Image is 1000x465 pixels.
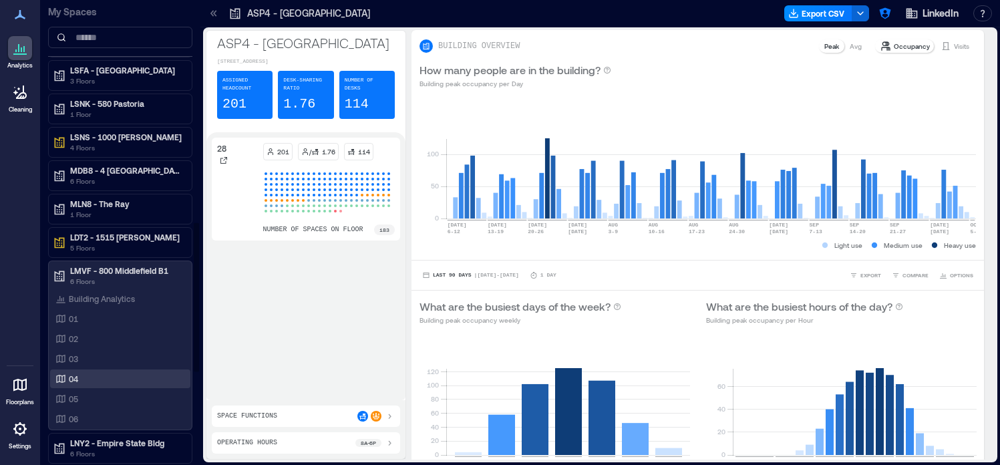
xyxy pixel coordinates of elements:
[420,62,601,78] p: How many people are in the building?
[431,182,439,190] tspan: 50
[427,367,439,375] tspan: 120
[856,458,868,464] text: 12pm
[850,228,866,235] text: 14-20
[528,228,544,235] text: 20-26
[884,240,923,251] p: Medium use
[896,458,906,464] text: 4pm
[568,222,587,228] text: [DATE]
[431,409,439,417] tspan: 60
[689,222,699,228] text: AUG
[717,382,725,390] tspan: 60
[890,222,900,228] text: SEP
[717,428,725,436] tspan: 20
[217,438,277,448] p: Operating Hours
[420,299,611,315] p: What are the busiest days of the week?
[322,146,335,157] p: 1.76
[894,41,930,51] p: Occupancy
[847,269,884,282] button: EXPORT
[222,76,267,92] p: Assigned Headcount
[431,437,439,445] tspan: 20
[69,313,78,324] p: 01
[69,414,78,424] p: 06
[379,226,389,234] p: 183
[923,7,959,20] span: LinkedIn
[488,458,508,464] text: [DATE]
[70,265,182,276] p: LMVF - 800 Middlefield B1
[769,228,788,235] text: [DATE]
[944,240,976,251] p: Heavy use
[706,315,903,325] p: Building peak occupancy per Hour
[970,228,983,235] text: 5-11
[277,146,289,157] p: 201
[689,228,705,235] text: 17-23
[889,269,931,282] button: COMPARE
[70,438,182,448] p: LNY2 - Empire State Bldg
[358,146,370,157] p: 114
[69,293,135,304] p: Building Analytics
[217,411,277,422] p: Space Functions
[810,222,820,228] text: SEP
[70,232,182,243] p: LDT2 - 1515 [PERSON_NAME]
[222,95,246,114] p: 201
[776,458,786,464] text: 4am
[816,458,826,464] text: 8am
[48,5,192,19] p: My Spaces
[345,95,369,114] p: 114
[528,222,547,228] text: [DATE]
[850,41,862,51] p: Avg
[649,228,665,235] text: 10-16
[735,458,748,464] text: 12am
[4,413,36,454] a: Settings
[69,333,78,344] p: 02
[217,143,226,154] p: 28
[361,439,376,447] p: 8a - 6p
[6,398,34,406] p: Floorplans
[431,423,439,431] tspan: 40
[217,33,395,52] p: ASP4 - [GEOGRAPHIC_DATA]
[488,228,504,235] text: 13-19
[69,353,78,364] p: 03
[568,228,587,235] text: [DATE]
[247,7,370,20] p: ASP4 - [GEOGRAPHIC_DATA]
[70,132,182,142] p: LSNS - 1000 [PERSON_NAME]
[936,458,946,464] text: 8pm
[448,222,467,228] text: [DATE]
[784,5,852,21] button: Export CSV
[438,41,520,51] p: BUILDING OVERVIEW
[937,269,976,282] button: OPTIONS
[435,450,439,458] tspan: 0
[622,458,641,464] text: [DATE]
[70,65,182,75] p: LSFA - [GEOGRAPHIC_DATA]
[970,222,980,228] text: OCT
[902,271,929,279] span: COMPARE
[824,41,839,51] p: Peak
[70,276,182,287] p: 6 Floors
[435,214,439,222] tspan: 0
[950,271,973,279] span: OPTIONS
[420,269,522,282] button: Last 90 Days |[DATE]-[DATE]
[589,458,608,464] text: [DATE]
[70,98,182,109] p: LSNK - 580 Pastoria
[69,373,78,384] p: 04
[7,61,33,69] p: Analytics
[649,222,659,228] text: AUG
[70,176,182,186] p: 6 Floors
[2,369,38,410] a: Floorplans
[455,458,474,464] text: [DATE]
[70,109,182,120] p: 1 Floor
[488,222,507,228] text: [DATE]
[540,271,556,279] p: 1 Day
[9,442,31,450] p: Settings
[954,41,969,51] p: Visits
[427,381,439,389] tspan: 100
[69,394,78,404] p: 05
[721,450,725,458] tspan: 0
[522,458,541,464] text: [DATE]
[70,243,182,253] p: 5 Floors
[769,222,788,228] text: [DATE]
[70,448,182,459] p: 6 Floors
[283,76,328,92] p: Desk-sharing ratio
[860,271,881,279] span: EXPORT
[609,228,619,235] text: 3-9
[70,165,182,176] p: MDB8 - 4 [GEOGRAPHIC_DATA]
